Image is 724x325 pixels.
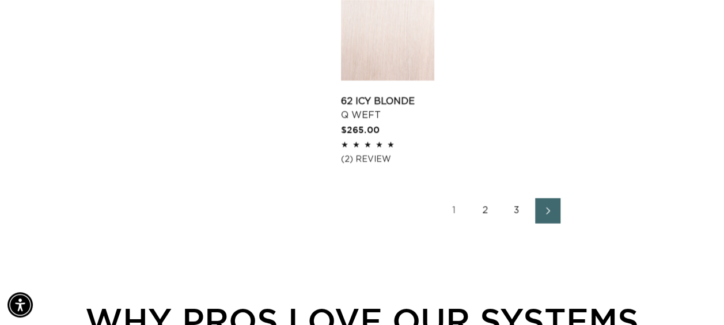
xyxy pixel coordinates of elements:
a: Page 3 [504,198,529,224]
nav: Pagination [341,198,661,224]
a: Next page [535,198,560,224]
a: Page 2 [473,198,498,224]
a: Page 1 [442,198,467,224]
div: Accessibility Menu [7,292,33,318]
iframe: Chat Widget [666,270,724,325]
a: 62 Icy Blonde Q Weft [341,95,434,122]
